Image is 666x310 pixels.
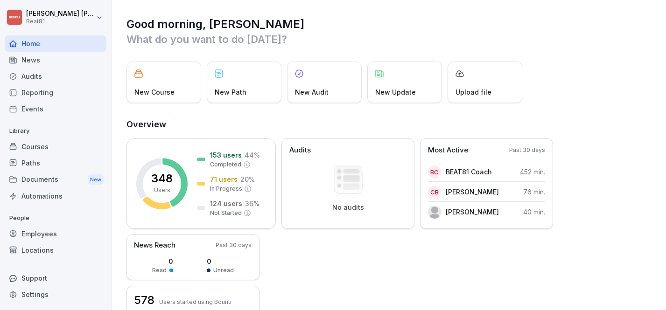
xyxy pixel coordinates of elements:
p: Not Started [210,209,242,217]
a: Home [5,35,106,52]
a: Reporting [5,84,106,101]
a: DocumentsNew [5,171,106,188]
div: CB [428,186,441,199]
p: New Audit [295,87,329,97]
a: Automations [5,188,106,204]
p: Most Active [428,145,468,156]
p: People [5,211,106,226]
h1: Good morning, [PERSON_NAME] [126,17,652,32]
div: New [88,174,104,185]
p: What do you want to do [DATE]? [126,32,652,47]
p: 20 % [240,174,255,184]
p: 153 users [210,150,242,160]
p: 0 [207,256,234,266]
p: Past 30 days [509,146,545,154]
p: BEAT81 Coach [446,167,492,177]
p: Beat81 [26,18,94,25]
img: z0joffbo5aq2rkb2a77oqce9.png [428,206,441,219]
p: 348 [151,173,173,184]
p: Unread [213,266,234,275]
p: New Path [215,87,246,97]
p: Users [154,186,170,194]
p: New Update [375,87,416,97]
p: 452 min. [520,167,545,177]
div: Support [5,270,106,286]
p: [PERSON_NAME] [446,207,499,217]
p: 40 min. [523,207,545,217]
p: News Reach [134,240,175,251]
a: Employees [5,226,106,242]
p: Read [152,266,167,275]
p: Audits [289,145,311,156]
h3: 578 [134,292,154,308]
p: [PERSON_NAME] [446,187,499,197]
p: Upload file [456,87,491,97]
p: 76 min. [523,187,545,197]
a: Locations [5,242,106,258]
p: 0 [152,256,173,266]
p: Past 30 days [216,241,252,249]
div: BC [428,165,441,179]
a: Courses [5,138,106,155]
a: News [5,52,106,68]
h2: Overview [126,118,652,131]
p: New Course [134,87,175,97]
p: 36 % [245,199,259,208]
a: Paths [5,155,106,171]
p: No audits [332,203,364,212]
a: Audits [5,68,106,84]
p: Users started using Bounti [159,298,231,305]
a: Settings [5,286,106,303]
p: 124 users [210,199,242,208]
p: 44 % [245,150,260,160]
a: Events [5,101,106,117]
p: 71 users [210,174,238,184]
p: Completed [210,160,241,169]
p: In Progress [210,185,242,193]
p: [PERSON_NAME] [PERSON_NAME] [26,10,94,18]
div: Documents [5,171,106,188]
p: Library [5,124,106,138]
